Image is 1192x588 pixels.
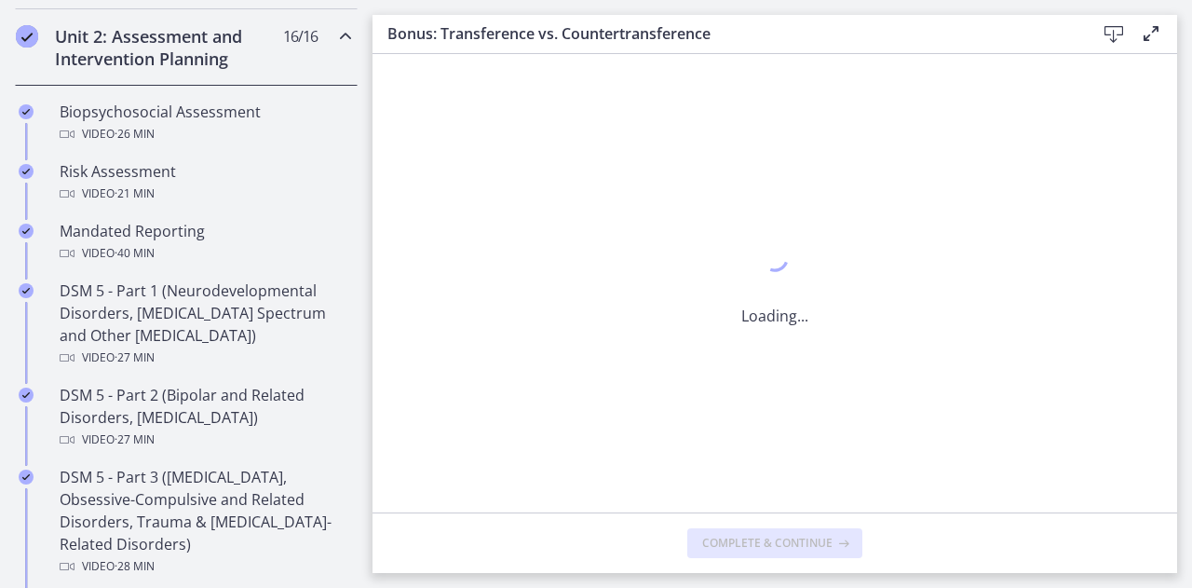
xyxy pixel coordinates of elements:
[387,22,1065,45] h3: Bonus: Transference vs. Countertransference
[60,429,350,451] div: Video
[55,25,282,70] h2: Unit 2: Assessment and Intervention Planning
[60,101,350,145] div: Biopsychosocial Assessment
[60,555,350,578] div: Video
[115,555,155,578] span: · 28 min
[16,25,38,48] i: Completed
[115,183,155,205] span: · 21 min
[19,470,34,485] i: Completed
[60,384,350,451] div: DSM 5 - Part 2 (Bipolar and Related Disorders, [MEDICAL_DATA])
[741,239,808,282] div: 1
[60,242,350,265] div: Video
[19,388,34,403] i: Completed
[283,25,318,48] span: 16 / 16
[19,164,34,179] i: Completed
[115,123,155,145] span: · 26 min
[115,429,155,451] span: · 27 min
[60,123,350,145] div: Video
[60,160,350,205] div: Risk Assessment
[741,305,808,327] p: Loading...
[687,528,862,558] button: Complete & continue
[60,220,350,265] div: Mandated Reporting
[19,224,34,239] i: Completed
[115,242,155,265] span: · 40 min
[19,283,34,298] i: Completed
[60,280,350,369] div: DSM 5 - Part 1 (Neurodevelopmental Disorders, [MEDICAL_DATA] Spectrum and Other [MEDICAL_DATA])
[60,183,350,205] div: Video
[115,347,155,369] span: · 27 min
[702,536,833,551] span: Complete & continue
[19,104,34,119] i: Completed
[60,466,350,578] div: DSM 5 - Part 3 ([MEDICAL_DATA], Obsessive-Compulsive and Related Disorders, Trauma & [MEDICAL_DAT...
[60,347,350,369] div: Video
